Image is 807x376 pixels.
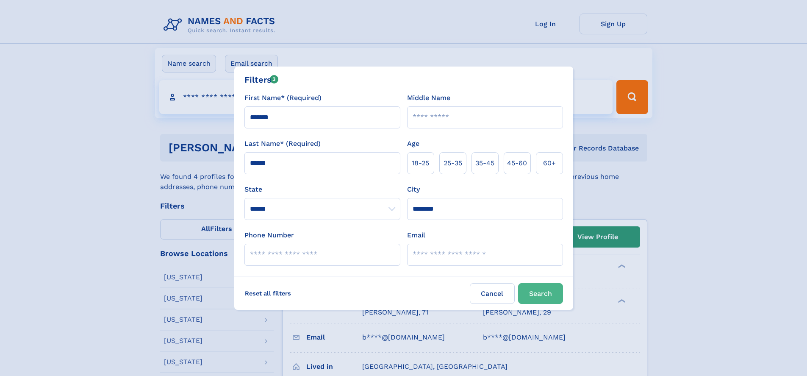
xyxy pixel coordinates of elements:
[244,230,294,240] label: Phone Number
[244,139,321,149] label: Last Name* (Required)
[444,158,462,168] span: 25‑35
[407,139,419,149] label: Age
[407,230,425,240] label: Email
[407,93,450,103] label: Middle Name
[412,158,429,168] span: 18‑25
[470,283,515,304] label: Cancel
[244,93,322,103] label: First Name* (Required)
[244,184,400,195] label: State
[407,184,420,195] label: City
[543,158,556,168] span: 60+
[239,283,297,304] label: Reset all filters
[507,158,527,168] span: 45‑60
[518,283,563,304] button: Search
[244,73,279,86] div: Filters
[475,158,494,168] span: 35‑45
